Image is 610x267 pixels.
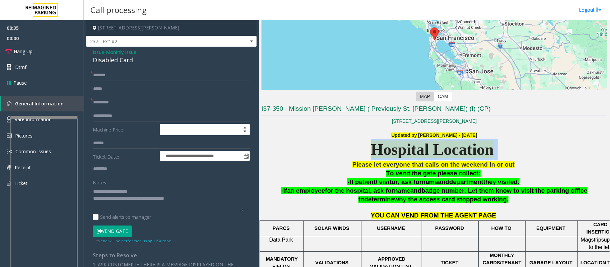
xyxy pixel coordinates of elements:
span: PARCS [273,226,290,231]
span: Issue [93,49,104,56]
label: Ticket Date: [91,151,158,161]
img: 'icon' [7,133,12,138]
span: Pause [13,79,27,86]
span: for the hospital, ask for [325,187,394,194]
small: Vend will be performed using 119# tone [96,238,171,243]
span: . Let them know to visit the parking office to [358,187,588,203]
img: 'icon' [7,149,12,154]
span: why the access card stopped working. [394,196,509,203]
span: TICKET [441,260,459,265]
a: [STREET_ADDRESS][PERSON_NAME] [392,118,477,124]
div: Disabled Card [93,56,250,65]
span: General Information [15,100,64,107]
button: Vend Gate [93,226,132,237]
span: YOU CAN VEND FROM THE AGENT PAGE [371,212,496,219]
span: badge number [421,187,465,194]
span: HOW TO [491,226,512,231]
h4: Steps to Resolve [93,252,250,259]
span: Hospital Location [371,141,494,158]
h4: [STREET_ADDRESS][PERSON_NAME] [86,20,257,36]
h3: I37-350 - Mission [PERSON_NAME] ( Previously St. [PERSON_NAME]) (I) (CP) [261,104,607,115]
h3: Call processing [87,2,150,18]
span: and [410,187,421,194]
img: 'icon' [7,165,11,170]
span: Hang Up [14,48,32,55]
a: Logout [579,6,602,13]
span: PASSWORD [435,226,464,231]
span: To vend the gate please collect: [386,170,481,177]
span: Dtmf [15,64,26,71]
span: name [422,178,438,185]
span: SOLAR WINDS [315,226,349,231]
div: 3555 Cesar Chavez, San Francisco, CA [430,27,439,40]
span: EQUIPMENT [536,226,565,231]
img: 'icon' [7,101,12,106]
span: strips [591,237,604,243]
img: 'icon' [7,180,11,186]
span: department [449,178,483,185]
span: - [104,49,136,55]
span: they visited. [483,178,520,185]
span: Decrease value [240,129,250,135]
label: Notes: [93,177,107,186]
label: Send alerts to manager [93,213,151,220]
span: Please let everyone that calls on the weekend in or out [352,161,515,168]
span: determine [364,196,394,203]
img: 'icon' [7,116,11,122]
span: an employee [287,187,325,194]
label: CAM [434,92,452,101]
b: Updated by [PERSON_NAME] - [DATE] [391,132,477,138]
img: logout [596,6,602,13]
a: General Information [1,96,84,111]
span: Data Park [269,237,293,243]
label: Map [416,92,434,101]
span: -If patient/ visitor, ask for [347,178,422,185]
span: Monthly Issue [106,49,136,56]
span: 237 - Exit #2 [86,36,222,47]
span: and [438,178,449,185]
span: name [394,187,410,194]
span: USERNAME [377,226,405,231]
span: -If [281,187,287,194]
span: GARAGE LAYOUT [529,260,572,265]
span: Increase value [240,124,250,129]
span: Toggle popup [242,151,250,161]
label: Machine Price: [91,124,158,135]
span: Mag [581,237,591,243]
span: VALIDATIONS [315,260,348,265]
